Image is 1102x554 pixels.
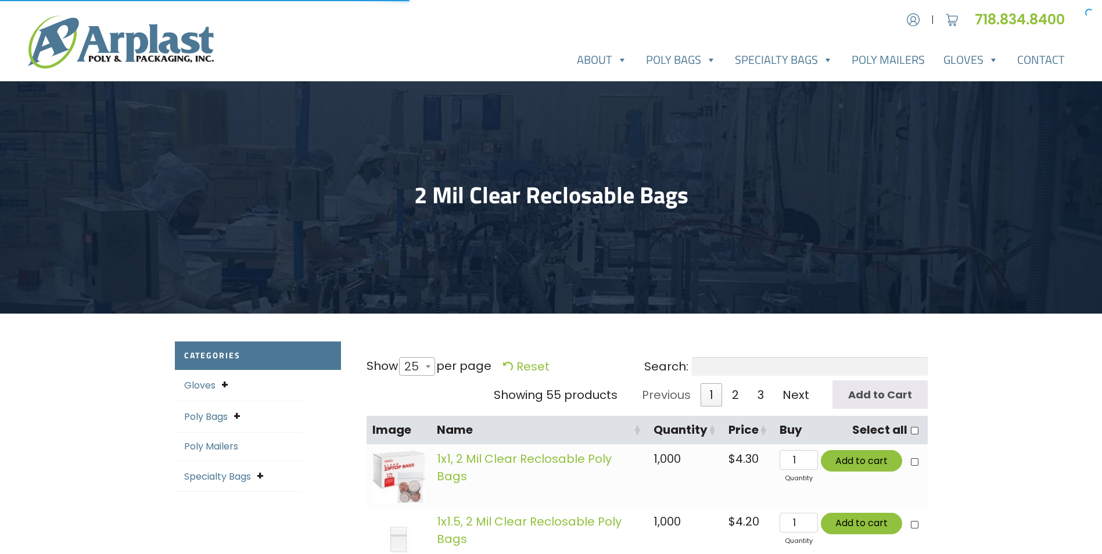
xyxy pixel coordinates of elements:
a: Poly Mailers [184,440,238,453]
a: Gloves [934,48,1008,71]
span: 25 [400,352,430,380]
a: Poly Bags [637,48,726,71]
a: 718.834.8400 [975,10,1074,29]
input: Add to Cart [832,380,928,409]
a: Previous [633,383,699,406]
a: About [568,48,637,71]
a: Reset [503,358,550,375]
a: 2 [723,383,748,406]
a: Poly Bags [184,410,228,423]
input: Search: [692,357,928,376]
div: Showing 55 products [494,386,618,404]
a: Gloves [184,379,216,392]
span: 25 [399,357,435,376]
a: Specialty Bags [184,470,251,483]
img: logo [28,16,214,69]
a: Next [774,383,818,406]
a: Specialty Bags [726,48,842,71]
label: Search: [644,357,928,376]
a: 1 [701,383,722,406]
h1: 2 Mil Clear Reclosable Bags [175,181,928,209]
a: Contact [1008,48,1074,71]
span: | [931,13,934,27]
a: Poly Mailers [842,48,934,71]
h2: Categories [175,341,341,370]
a: 3 [749,383,773,406]
label: Show per page [367,357,491,376]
